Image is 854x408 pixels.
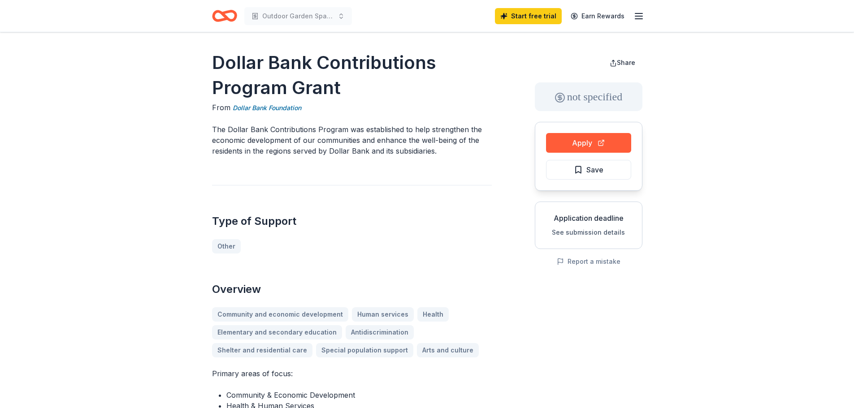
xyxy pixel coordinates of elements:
[212,368,492,379] p: Primary areas of focus:
[212,124,492,156] p: The Dollar Bank Contributions Program was established to help strengthen the economic development...
[535,82,642,111] div: not specified
[546,133,631,153] button: Apply
[262,11,334,21] span: Outdoor Garden Space
[603,54,642,72] button: Share
[586,164,603,176] span: Save
[565,8,630,24] a: Earn Rewards
[546,160,631,180] button: Save
[552,227,625,238] button: See submission details
[557,256,620,267] button: Report a mistake
[495,8,562,24] a: Start free trial
[226,390,492,400] li: Community & Economic Development
[212,214,492,228] h2: Type of Support
[244,7,352,25] button: Outdoor Garden Space
[542,213,635,223] div: Application deadline
[233,103,301,113] a: Dollar Bank Foundation
[212,239,241,253] a: Other
[212,5,237,26] a: Home
[212,282,492,296] h2: Overview
[617,59,635,66] span: Share
[212,102,492,113] div: From
[212,50,492,100] h1: Dollar Bank Contributions Program Grant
